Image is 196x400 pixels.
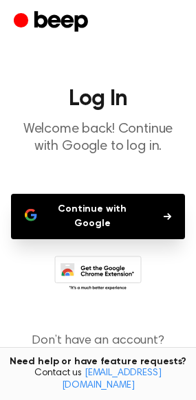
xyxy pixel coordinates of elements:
[8,368,188,392] span: Contact us
[11,121,185,155] p: Welcome back! Continue with Google to log in.
[11,194,185,239] button: Continue with Google
[11,88,185,110] h1: Log In
[62,368,162,390] a: [EMAIL_ADDRESS][DOMAIN_NAME]
[14,9,91,36] a: Beep
[11,332,185,369] p: Don’t have an account?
